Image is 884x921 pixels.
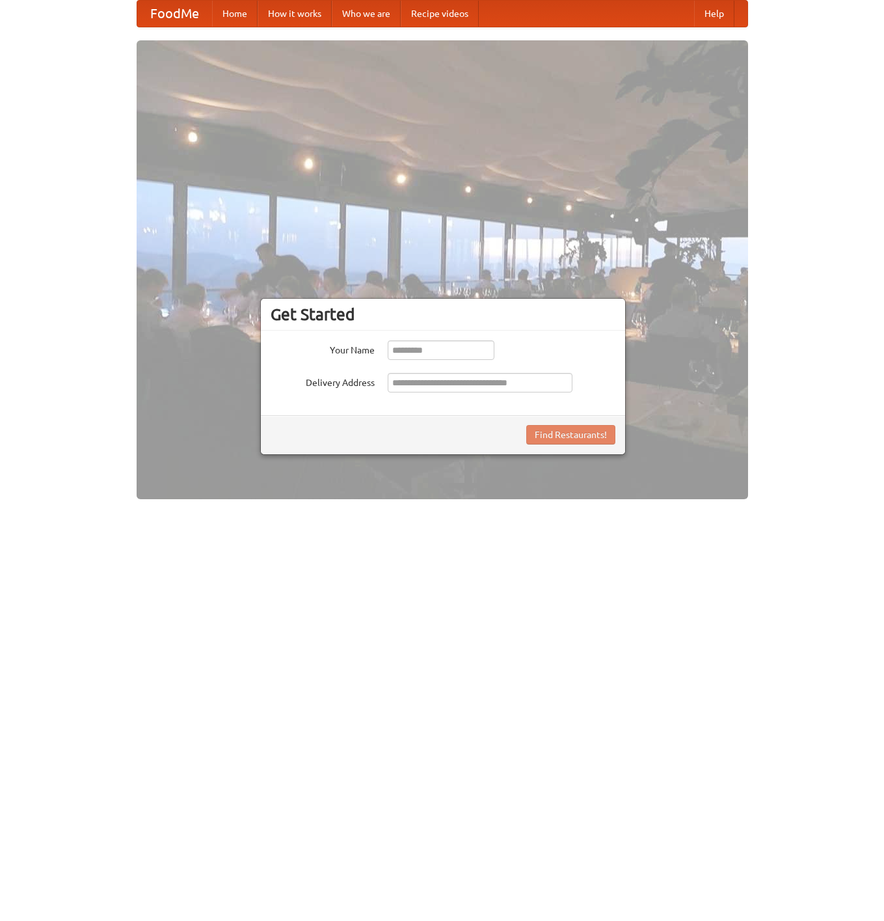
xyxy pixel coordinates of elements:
[258,1,332,27] a: How it works
[271,373,375,389] label: Delivery Address
[271,340,375,357] label: Your Name
[332,1,401,27] a: Who we are
[526,425,615,445] button: Find Restaurants!
[212,1,258,27] a: Home
[271,305,615,324] h3: Get Started
[401,1,479,27] a: Recipe videos
[137,1,212,27] a: FoodMe
[694,1,734,27] a: Help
